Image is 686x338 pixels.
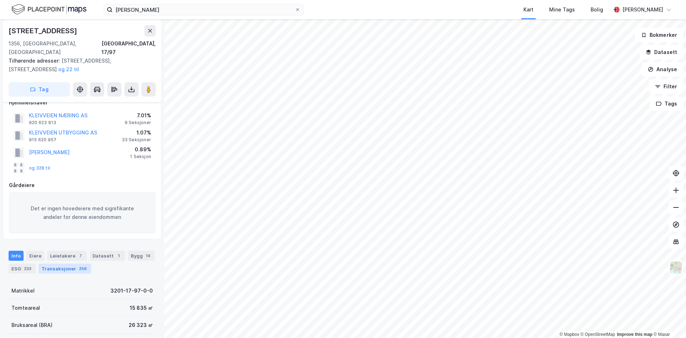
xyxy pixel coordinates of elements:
[650,97,683,111] button: Tags
[130,145,151,154] div: 0.89%
[110,286,153,295] div: 3201-17-97-0-0
[11,3,86,16] img: logo.f888ab2527a4732fd821a326f86c7f29.svg
[9,82,70,97] button: Tag
[650,304,686,338] div: Kontrollprogram for chat
[640,45,683,59] button: Datasett
[130,304,153,312] div: 15 835 ㎡
[560,332,579,337] a: Mapbox
[125,111,151,120] div: 7.01%
[23,265,33,272] div: 233
[635,28,683,42] button: Bokmerker
[78,265,88,272] div: 256
[29,120,56,126] div: 920 623 913
[11,321,53,329] div: Bruksareal (BRA)
[26,251,44,261] div: Eiere
[113,4,295,15] input: Søk på adresse, matrikkel, gårdeiere, leietakere eller personer
[11,286,35,295] div: Matrikkel
[122,137,151,143] div: 33 Seksjoner
[11,304,40,312] div: Tomteareal
[115,252,122,259] div: 1
[591,5,603,14] div: Bolig
[642,62,683,77] button: Analyse
[9,57,150,74] div: [STREET_ADDRESS], [STREET_ADDRESS]
[129,321,153,329] div: 26 323 ㎡
[29,137,56,143] div: 915 620 957
[125,120,151,126] div: 9 Seksjoner
[47,251,87,261] div: Leietakere
[77,252,84,259] div: 7
[523,5,533,14] div: Kart
[9,25,79,36] div: [STREET_ADDRESS]
[9,264,36,274] div: ESG
[650,304,686,338] iframe: Chat Widget
[122,128,151,137] div: 1.07%
[130,154,151,160] div: 1 Seksjon
[9,251,24,261] div: Info
[101,39,156,57] div: [GEOGRAPHIC_DATA], 17/97
[144,252,152,259] div: 14
[9,181,155,190] div: Gårdeiere
[9,98,155,107] div: Hjemmelshaver
[9,192,155,233] div: Det er ingen hovedeiere med signifikante andeler for denne eiendommen
[622,5,663,14] div: [PERSON_NAME]
[9,39,101,57] div: 1356, [GEOGRAPHIC_DATA], [GEOGRAPHIC_DATA]
[581,332,615,337] a: OpenStreetMap
[9,58,61,64] span: Tilhørende adresser:
[90,251,125,261] div: Datasett
[39,264,91,274] div: Transaksjoner
[128,251,155,261] div: Bygg
[617,332,652,337] a: Improve this map
[649,79,683,94] button: Filter
[669,261,683,274] img: Z
[549,5,575,14] div: Mine Tags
